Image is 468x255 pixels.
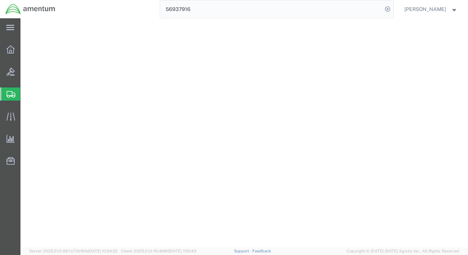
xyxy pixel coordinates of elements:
[20,18,468,247] iframe: FS Legacy Container
[160,0,382,18] input: Search for shipment number, reference number
[5,4,56,15] img: logo
[234,249,252,253] a: Support
[29,249,118,253] span: Server: 2025.21.0-667a72bf6fa
[404,5,458,14] button: [PERSON_NAME]
[121,249,196,253] span: Client: 2025.21.0-f0c8481
[88,249,118,253] span: [DATE] 10:54:32
[169,249,196,253] span: [DATE] 11:51:43
[404,5,446,13] span: Patrick Fitts
[252,249,271,253] a: Feedback
[347,248,459,254] span: Copyright © [DATE]-[DATE] Agistix Inc., All Rights Reserved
